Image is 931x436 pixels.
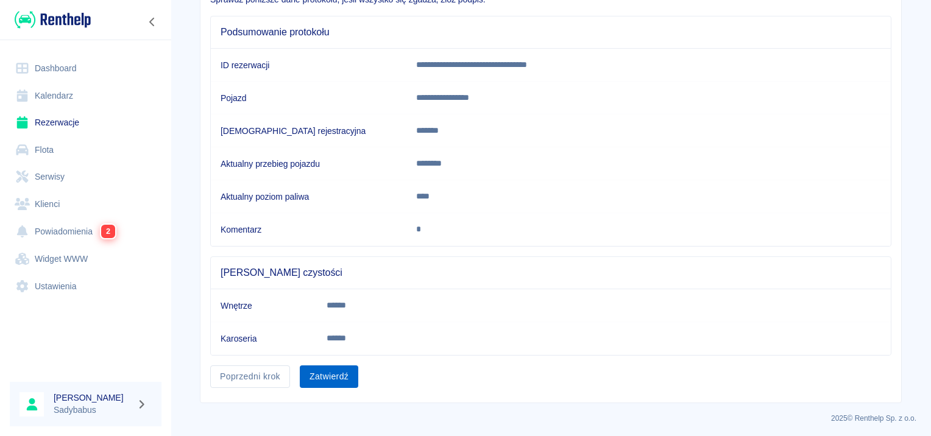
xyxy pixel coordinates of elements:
[10,191,161,218] a: Klienci
[54,404,132,417] p: Sadybabus
[221,332,307,345] h6: Karoseria
[221,191,397,203] h6: Aktualny poziom paliwa
[185,413,916,424] p: 2025 © Renthelp Sp. z o.o.
[210,365,290,388] button: Poprzedni krok
[221,158,397,170] h6: Aktualny przebieg pojazdu
[10,245,161,273] a: Widget WWW
[221,26,881,38] span: Podsumowanie protokołu
[10,10,91,30] a: Renthelp logo
[221,267,881,279] span: [PERSON_NAME] czystości
[15,10,91,30] img: Renthelp logo
[10,273,161,300] a: Ustawienia
[143,14,161,30] button: Zwiń nawigację
[10,217,161,245] a: Powiadomienia2
[54,392,132,404] h6: [PERSON_NAME]
[10,55,161,82] a: Dashboard
[10,163,161,191] a: Serwisy
[10,109,161,136] a: Rezerwacje
[221,92,397,104] h6: Pojazd
[221,300,307,312] h6: Wnętrze
[221,125,397,137] h6: [DEMOGRAPHIC_DATA] rejestracyjna
[101,225,115,238] span: 2
[10,136,161,164] a: Flota
[10,82,161,110] a: Kalendarz
[300,365,358,388] button: Zatwierdź
[221,59,397,71] h6: ID rezerwacji
[221,223,397,236] h6: Komentarz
